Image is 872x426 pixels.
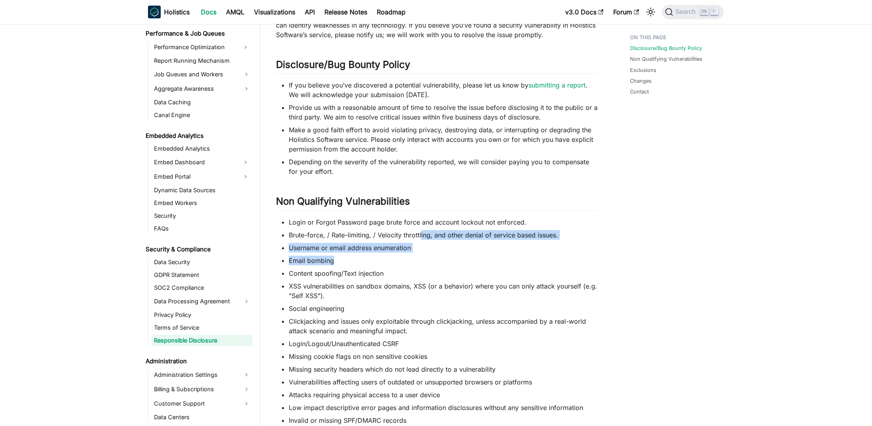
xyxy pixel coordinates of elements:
[140,24,260,426] nav: Docs sidebar
[630,77,652,85] a: Changes
[143,130,253,141] a: Embedded Analytics
[152,223,253,234] a: FAQs
[289,403,598,412] li: Low impact descriptive error pages and information disclosures without any sensitive information
[152,295,253,308] a: Data Processing Agreement
[289,352,598,361] li: Missing cookie flags on non sensitive cookies
[289,339,598,348] li: Login/Logout/Unauthenticated CSRF
[152,322,253,333] a: Terms of Service
[152,282,253,293] a: SOC2 Compliance
[152,335,253,346] a: Responsible Disclosure
[143,244,253,255] a: Security & Compliance
[152,156,238,169] a: Embed Dashboard
[289,269,598,278] li: Content spoofing/Text injection
[289,304,598,313] li: Social engineering
[289,281,598,301] li: XSS vulnerabilities on sandbox domains, XSS (or a behavior) where you can only attack yourself (e...
[289,416,598,425] li: Invalid or missing SPF/DMARC records
[673,8,701,16] span: Search
[152,55,253,66] a: Report Running Mechanism
[152,397,253,410] a: Customer Support
[289,217,598,227] li: Login or Forgot Password page brute force and account lockout not enforced.
[289,243,598,253] li: Username or email address enumeration
[289,364,598,374] li: Missing security headers which do not lead directly to a vulnerability
[289,80,598,100] li: If you believe you’ve discovered a potential vulnerability, please let us know by . We will ackno...
[196,6,221,18] a: Docs
[238,156,253,169] button: Expand sidebar category 'Embed Dashboard'
[608,6,644,18] a: Forum
[152,68,253,81] a: Job Queues and Workers
[238,170,253,183] button: Expand sidebar category 'Embed Portal'
[289,230,598,240] li: Brute-force, / Rate-limiting, / Velocity throttling, and other denial of service based issues.
[152,82,253,95] a: Aggregate Awareness
[152,143,253,154] a: Embedded Analytics
[152,197,253,209] a: Embed Workers
[289,103,598,122] li: Provide us with a reasonable amount of time to resolve the issue before disclosing it to the publ...
[630,88,649,96] a: Contact
[152,368,253,381] a: Administration Settings
[710,8,718,15] kbd: K
[630,55,702,63] a: Non Qualifying Vulnerabilities
[289,157,598,176] li: Depending on the severity of the vulnerability reported, we will consider paying you to compensat...
[320,6,372,18] a: Release Notes
[289,256,598,265] li: Email bombing
[276,11,598,40] p: Data security is a top priority for Holistics, and we believe that working with skilled security ...
[249,6,300,18] a: Visualizations
[152,41,238,54] a: Performance Optimization
[276,195,598,211] h2: Non Qualifying Vulnerabilities
[152,97,253,108] a: Data Caching
[152,383,253,396] a: Billing & Subscriptions
[221,6,249,18] a: AMQL
[662,5,724,19] button: Search (Ctrl+K)
[152,210,253,221] a: Security
[152,185,253,196] a: Dynamic Data Sources
[630,44,702,52] a: Disclosure/Bug Bounty Policy
[289,125,598,154] li: Make a good faith effort to avoid violating privacy, destroying data, or interrupting or degradin...
[152,412,253,423] a: Data Centers
[152,309,253,320] a: Privacy Policy
[238,41,253,54] button: Expand sidebar category 'Performance Optimization'
[164,7,190,17] b: Holistics
[644,6,657,18] button: Switch between dark and light mode (currently light mode)
[152,109,253,121] a: Canal Engine
[148,6,190,18] a: HolisticsHolistics
[560,6,608,18] a: v3.0 Docs
[148,6,161,18] img: Holistics
[152,257,253,268] a: Data Security
[289,317,598,336] li: Clickjacking and issues only exploitable through clickjacking, unless accompanied by a real-world...
[143,28,253,39] a: Performance & Job Queues
[528,81,586,89] a: submitting a report
[152,269,253,281] a: GDPR Statement
[152,170,238,183] a: Embed Portal
[289,390,598,400] li: Attacks requiring physical access to a user device
[300,6,320,18] a: API
[276,59,598,74] h2: Disclosure/Bug Bounty Policy
[630,66,656,74] a: Exclusions
[143,356,253,367] a: Administration
[289,377,598,387] li: Vulnerabilities affecting users of outdated or unsupported browsers or platforms
[372,6,410,18] a: Roadmap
